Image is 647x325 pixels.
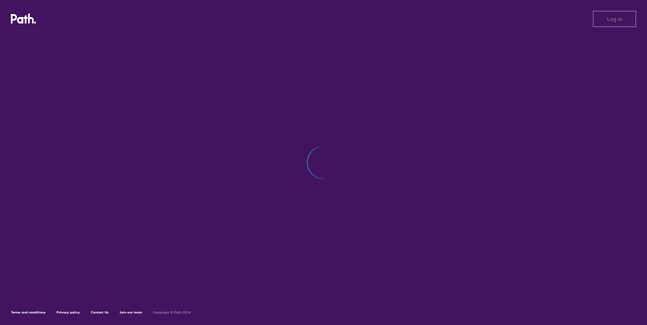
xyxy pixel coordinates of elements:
a: Terms and conditions [11,310,46,315]
a: Privacy policy [57,310,80,315]
span: Log in [607,16,622,22]
button: Log in [593,11,636,27]
a: Contact Us [91,310,109,315]
a: Join our team [119,310,142,315]
h6: Copyright © Path 2018 [153,310,191,315]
